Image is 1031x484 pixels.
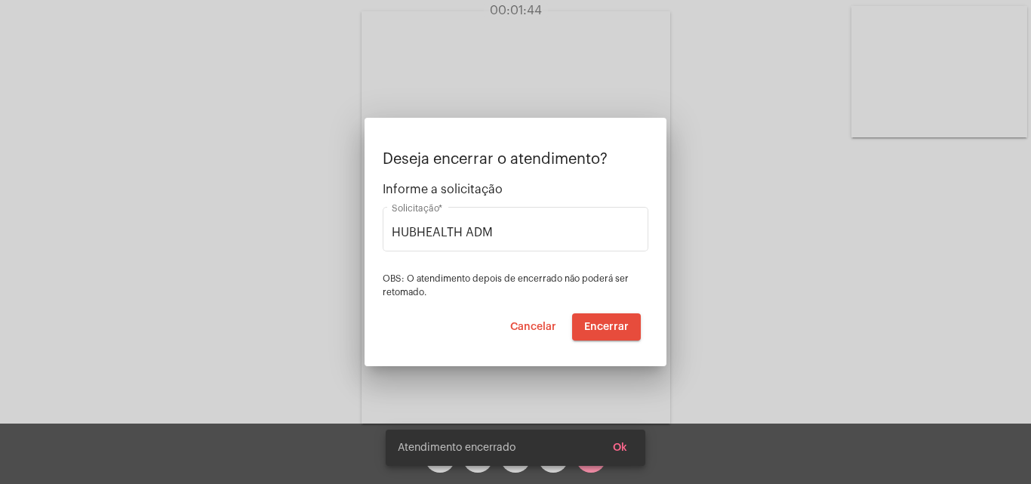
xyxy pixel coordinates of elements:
[498,313,568,341] button: Cancelar
[584,322,629,332] span: Encerrar
[490,5,542,17] span: 00:01:44
[613,442,627,453] span: Ok
[383,274,629,297] span: OBS: O atendimento depois de encerrado não poderá ser retomado.
[398,440,515,455] span: Atendimento encerrado
[392,226,639,239] input: Buscar solicitação
[383,151,648,168] p: Deseja encerrar o atendimento?
[572,313,641,341] button: Encerrar
[383,183,648,196] span: Informe a solicitação
[510,322,556,332] span: Cancelar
